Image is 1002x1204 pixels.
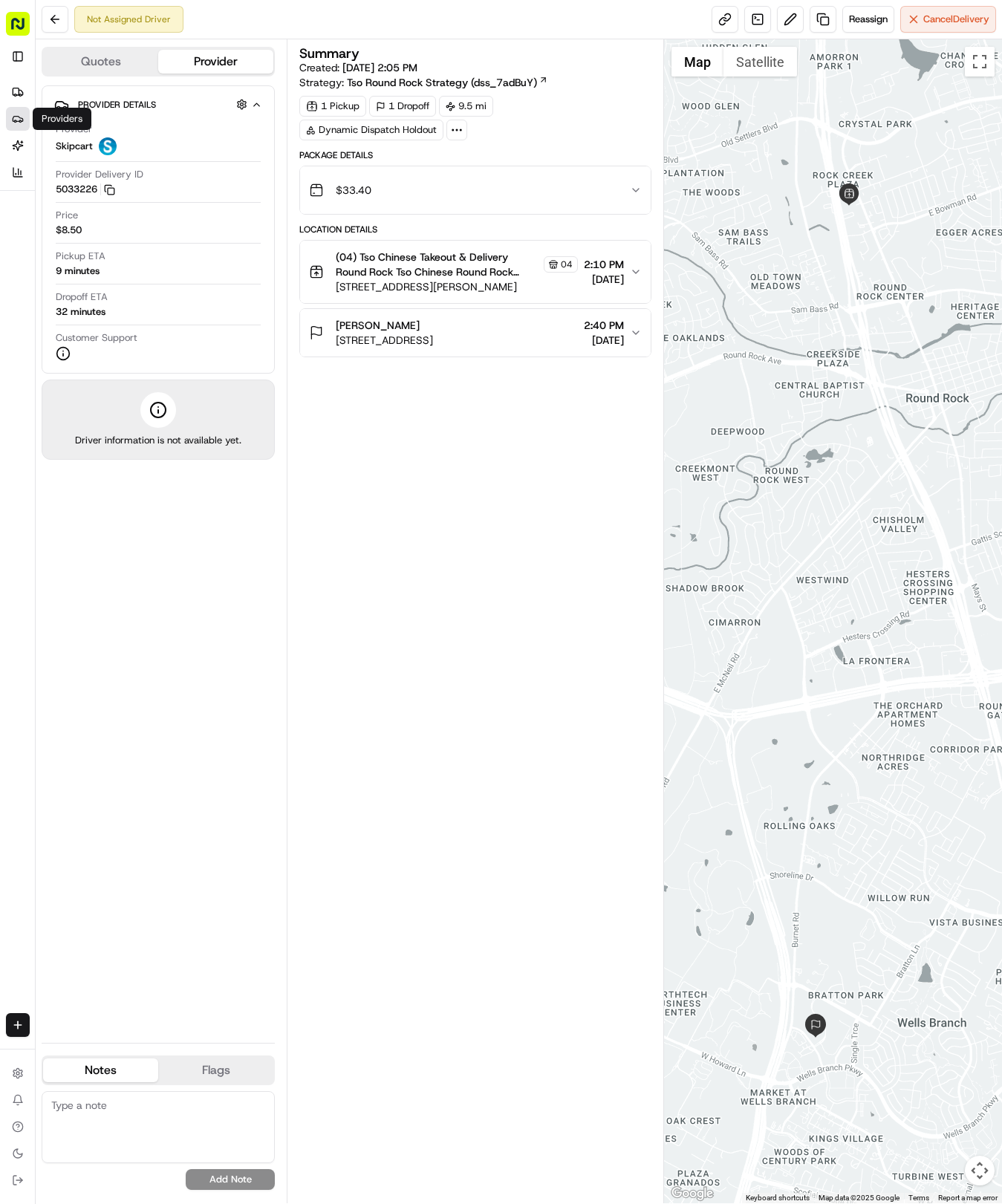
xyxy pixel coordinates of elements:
span: Provider Details [78,99,156,111]
span: • [205,230,210,242]
img: 1736555255976-a54dd68f-1ca7-489b-9aae-adbdc363a1c4 [15,142,42,169]
span: Driver information is not available yet. [75,434,241,447]
span: Cancel Delivery [923,13,989,26]
span: [DATE] 2:05 PM [342,61,417,74]
input: Clear [39,96,245,111]
img: profile_skipcart_partner.png [99,137,117,155]
h3: Summary [299,47,360,60]
span: [DATE] [213,230,244,242]
span: $8.50 [56,224,82,237]
div: 1 Dropoff [369,96,436,117]
p: Welcome 👋 [15,59,270,83]
div: Past conversations [15,193,95,205]
div: Strategy: [299,75,548,90]
button: Show satellite imagery [723,47,797,77]
div: Location Details [299,224,651,235]
span: Map data ©2025 Google [819,1194,899,1202]
button: Notes [43,1058,158,1082]
div: 9.5 mi [439,96,493,117]
div: 32 minutes [56,305,105,319]
div: Dynamic Dispatch Holdout [299,120,443,140]
button: Show street map [671,47,723,77]
button: Quotes [43,50,158,74]
div: We're available if you need us! [67,157,204,169]
div: Providers [33,108,91,130]
button: Provider Details [54,92,262,117]
span: [DATE] [584,272,624,287]
a: Tso Round Rock Strategy (dss_7adBuY) [347,75,548,90]
img: 9188753566659_6852d8bf1fb38e338040_72.png [31,142,58,169]
span: Created: [299,60,417,75]
button: Map camera controls [965,1156,995,1185]
img: Hayden (Assistant Store Manager) [15,216,39,240]
span: [STREET_ADDRESS] [336,333,433,348]
span: [STREET_ADDRESS][PERSON_NAME] [336,279,577,294]
span: Price [56,209,78,222]
span: API Documentation [140,292,238,307]
div: 9 minutes [56,264,100,278]
img: Google [668,1184,717,1203]
span: Knowledge Base [30,292,114,307]
button: CancelDelivery [900,6,996,33]
button: Keyboard shortcuts [746,1193,810,1203]
span: 04 [561,258,573,270]
div: 💻 [126,293,137,305]
span: Tso Round Rock Strategy (dss_7adBuY) [347,75,537,90]
span: [PERSON_NAME] (Assistant Store Manager) [46,230,202,242]
div: 1 Pickup [299,96,366,117]
a: Terms [908,1194,929,1202]
button: [PERSON_NAME][STREET_ADDRESS]2:40 PM[DATE] [300,309,650,357]
span: Skipcart [56,140,93,153]
span: [PERSON_NAME] [336,318,420,333]
button: Provider [158,50,273,74]
div: Start new chat [67,142,244,157]
span: Customer Support [56,331,137,345]
span: 2:40 PM [584,318,624,333]
a: 💻API Documentation [120,286,244,313]
button: 5033226 [56,183,115,196]
span: Provider Delivery ID [56,168,143,181]
a: Report a map error [938,1194,998,1202]
button: See all [230,190,270,208]
button: Start new chat [253,146,270,164]
span: [DATE] [584,333,624,348]
span: Dropoff ETA [56,290,108,304]
img: Nash [15,15,45,45]
span: $33.40 [336,183,371,198]
button: Toggle fullscreen view [965,47,995,77]
button: Reassign [842,6,894,33]
span: (04) Tso Chinese Takeout & Delivery Round Rock Tso Chinese Round Rock Manager [336,250,540,279]
span: Pylon [148,328,180,339]
button: (04) Tso Chinese Takeout & Delivery Round Rock Tso Chinese Round Rock Manager04[STREET_ADDRESS][P... [300,241,650,303]
button: $33.40 [300,166,650,214]
span: Pickup ETA [56,250,105,263]
a: Open this area in Google Maps (opens a new window) [668,1184,717,1203]
div: 📗 [15,293,27,305]
span: Reassign [849,13,888,26]
a: 📗Knowledge Base [9,286,120,313]
button: Flags [158,1058,273,1082]
div: Package Details [299,149,651,161]
span: 2:10 PM [584,257,624,272]
a: Powered byPylon [105,328,180,339]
